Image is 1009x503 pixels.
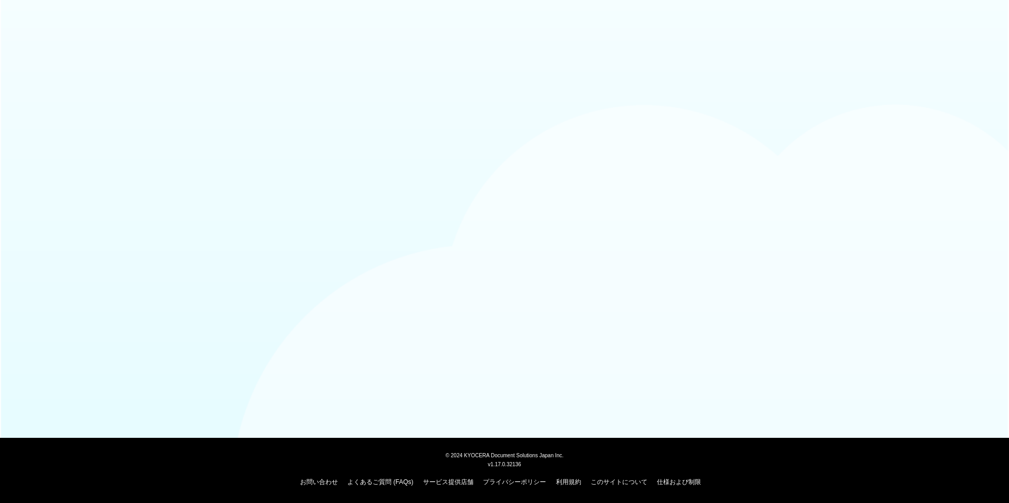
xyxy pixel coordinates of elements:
span: v1.17.0.32136 [488,461,521,467]
span: © 2024 KYOCERA Document Solutions Japan Inc. [446,451,564,458]
a: プライバシーポリシー [483,478,546,486]
a: サービス提供店舗 [423,478,473,486]
a: お問い合わせ [300,478,338,486]
a: このサイトについて [591,478,647,486]
a: 利用規約 [556,478,581,486]
a: よくあるご質問 (FAQs) [347,478,413,486]
a: 仕様および制限 [657,478,701,486]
